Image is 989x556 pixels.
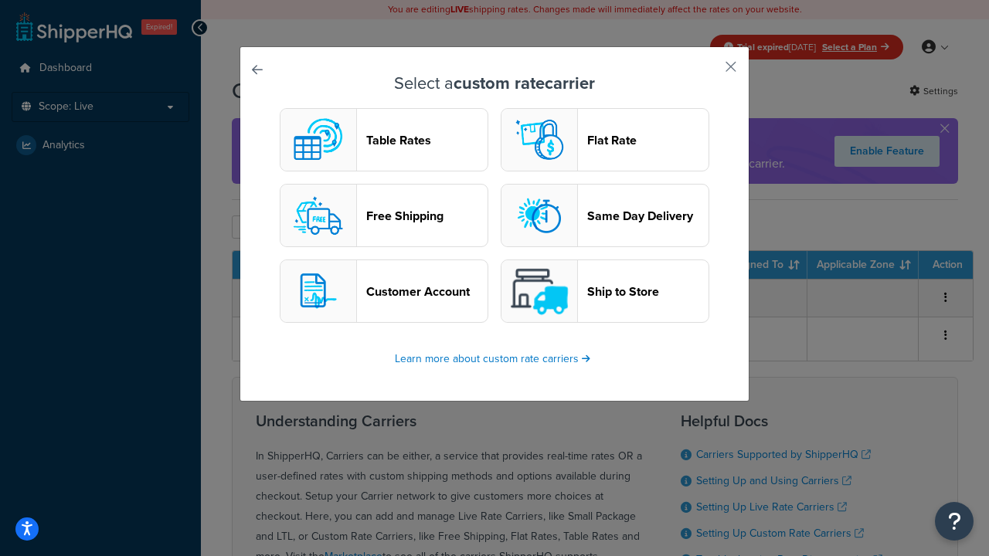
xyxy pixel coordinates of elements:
button: shipToStore logoShip to Store [501,259,709,323]
a: Learn more about custom rate carriers [395,351,594,367]
img: shipToStore logo [508,260,570,322]
button: custom logoTable Rates [280,108,488,171]
img: flat logo [508,109,570,171]
header: Ship to Store [587,284,709,299]
header: Table Rates [366,133,488,147]
button: flat logoFlat Rate [501,108,709,171]
header: Same Day Delivery [587,208,709,223]
img: customerAccount logo [287,260,349,322]
button: sameday logoSame Day Delivery [501,184,709,247]
img: free logo [287,185,349,246]
h3: Select a [279,74,710,93]
strong: custom rate carrier [454,70,595,96]
img: custom logo [287,109,349,171]
img: sameday logo [508,185,570,246]
header: Customer Account [366,284,488,299]
button: free logoFree Shipping [280,184,488,247]
button: Open Resource Center [935,502,974,541]
button: customerAccount logoCustomer Account [280,259,488,323]
header: Flat Rate [587,133,709,147]
header: Free Shipping [366,208,488,223]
